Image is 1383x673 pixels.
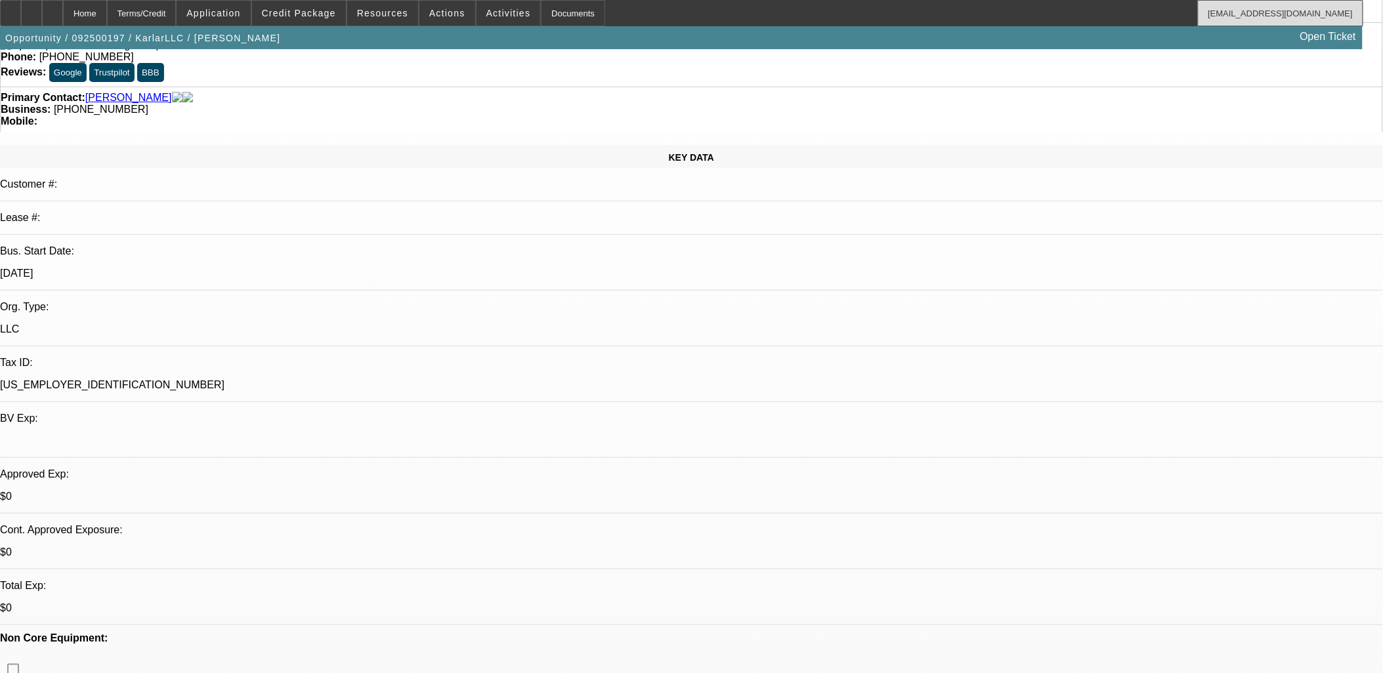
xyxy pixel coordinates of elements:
[1,115,37,127] strong: Mobile:
[39,51,134,62] span: [PHONE_NUMBER]
[186,8,240,18] span: Application
[5,33,280,43] span: Opportunity / 092500197 / KarlarLLC / [PERSON_NAME]
[262,8,336,18] span: Credit Package
[85,92,172,104] a: [PERSON_NAME]
[89,63,134,82] button: Trustpilot
[1,66,46,77] strong: Reviews:
[486,8,531,18] span: Activities
[419,1,475,26] button: Actions
[252,1,346,26] button: Credit Package
[357,8,408,18] span: Resources
[137,63,164,82] button: BBB
[172,92,182,104] img: facebook-icon.png
[177,1,250,26] button: Application
[1295,26,1361,48] a: Open Ticket
[477,1,541,26] button: Activities
[429,8,465,18] span: Actions
[54,104,148,115] span: [PHONE_NUMBER]
[1,92,85,104] strong: Primary Contact:
[669,152,714,163] span: KEY DATA
[347,1,418,26] button: Resources
[182,92,193,104] img: linkedin-icon.png
[49,63,87,82] button: Google
[1,104,51,115] strong: Business:
[1,51,36,62] strong: Phone:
